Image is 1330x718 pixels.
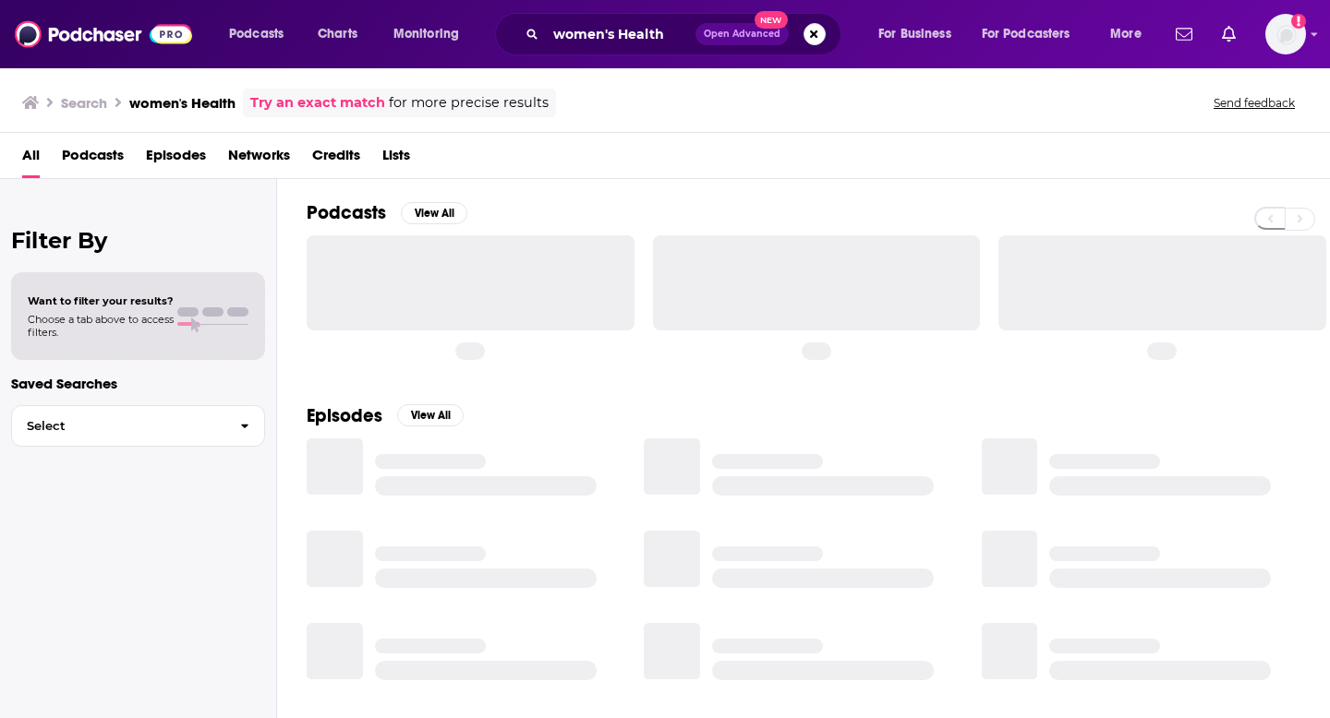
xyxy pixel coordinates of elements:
span: Podcasts [229,21,284,47]
button: open menu [216,19,308,49]
a: EpisodesView All [307,404,464,427]
h2: Podcasts [307,201,386,224]
svg: Add a profile image [1291,14,1306,29]
h3: Search [61,94,107,112]
button: Open AdvancedNew [695,23,789,45]
button: Send feedback [1208,95,1300,111]
a: Charts [306,19,369,49]
span: Want to filter your results? [28,294,174,307]
span: Charts [318,21,357,47]
a: Networks [228,140,290,178]
h2: Episodes [307,404,382,427]
img: User Profile [1265,14,1306,54]
span: Select [12,420,225,432]
input: Search podcasts, credits, & more... [546,19,695,49]
a: Try an exact match [250,92,385,114]
a: Show notifications dropdown [1215,18,1243,50]
button: Show profile menu [1265,14,1306,54]
a: PodcastsView All [307,201,467,224]
img: Podchaser - Follow, Share and Rate Podcasts [15,17,192,52]
span: More [1110,21,1142,47]
span: For Business [878,21,951,47]
p: Saved Searches [11,375,265,392]
button: open menu [970,19,1097,49]
a: Podcasts [62,140,124,178]
div: Search podcasts, credits, & more... [513,13,859,55]
button: View All [401,202,467,224]
a: Lists [382,140,410,178]
button: View All [397,404,464,426]
span: Open Advanced [704,30,780,39]
a: Credits [312,140,360,178]
span: for more precise results [389,92,549,114]
button: open menu [381,19,483,49]
button: Select [11,405,265,447]
span: New [755,11,788,29]
span: Logged in as abbymayo [1265,14,1306,54]
button: open menu [1097,19,1165,49]
h3: women's Health [129,94,236,112]
h2: Filter By [11,227,265,254]
a: Show notifications dropdown [1168,18,1200,50]
span: Monitoring [393,21,459,47]
a: Episodes [146,140,206,178]
a: All [22,140,40,178]
button: open menu [865,19,974,49]
span: For Podcasters [982,21,1070,47]
span: Choose a tab above to access filters. [28,313,174,339]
